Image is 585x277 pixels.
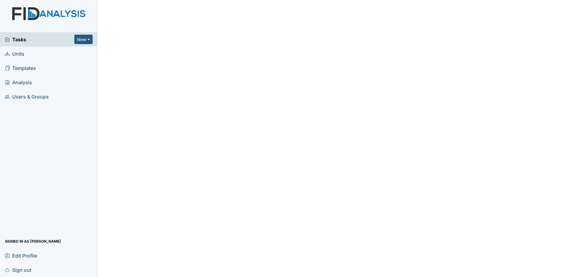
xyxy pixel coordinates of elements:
[5,237,61,246] span: Signed in as [PERSON_NAME]
[5,78,32,87] span: Analysis
[5,63,36,73] span: Templates
[5,49,24,58] span: Units
[5,92,49,101] span: Users & Groups
[74,35,93,44] button: New
[5,251,37,260] span: Edit Profile
[5,265,31,275] span: Sign out
[5,36,74,43] a: Tasks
